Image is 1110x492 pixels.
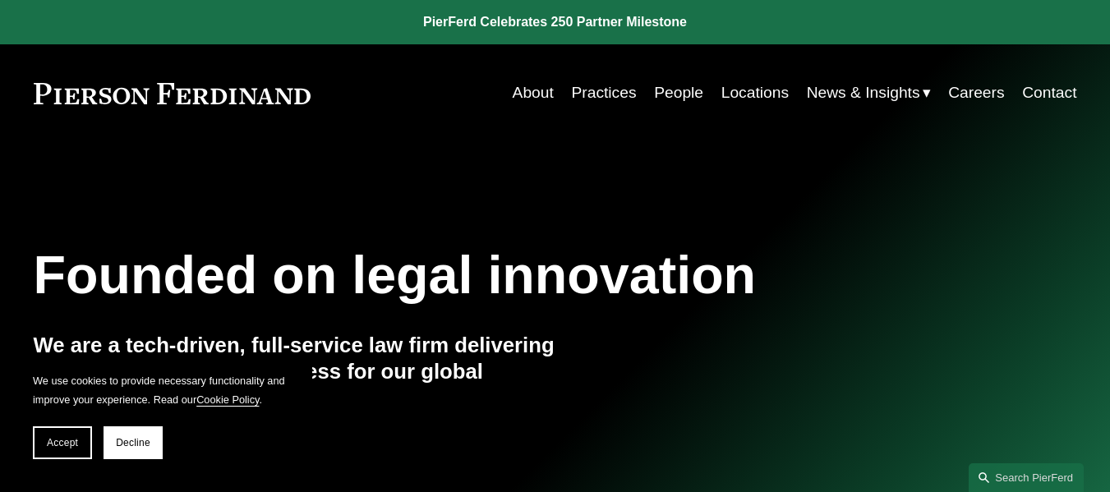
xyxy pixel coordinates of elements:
[513,77,554,108] a: About
[47,437,78,448] span: Accept
[16,356,312,476] section: Cookie banner
[969,463,1084,492] a: Search this site
[33,372,296,410] p: We use cookies to provide necessary functionality and improve your experience. Read our .
[33,426,92,459] button: Accept
[571,77,636,108] a: Practices
[721,77,789,108] a: Locations
[654,77,703,108] a: People
[807,77,931,108] a: folder dropdown
[948,77,1004,108] a: Careers
[104,426,163,459] button: Decline
[1022,77,1076,108] a: Contact
[196,393,259,406] a: Cookie Policy
[34,332,555,412] h4: We are a tech-driven, full-service law firm delivering outcomes and shared success for our global...
[34,245,903,306] h1: Founded on legal innovation
[807,79,920,108] span: News & Insights
[116,437,150,448] span: Decline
